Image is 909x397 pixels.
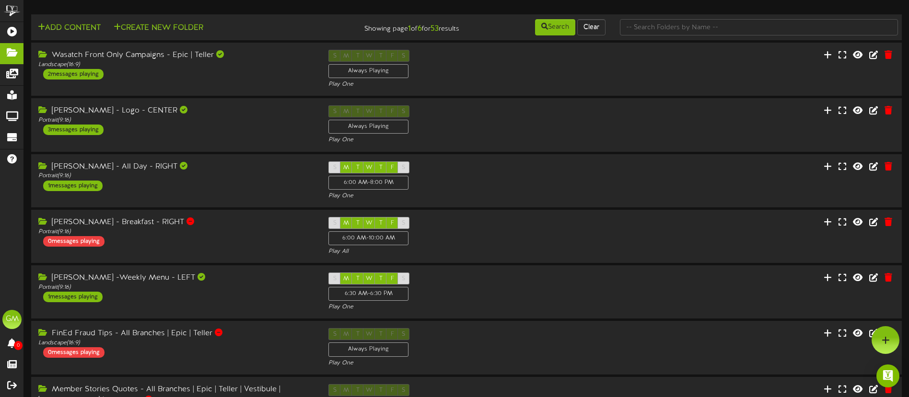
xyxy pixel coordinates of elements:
button: Add Content [35,22,104,34]
span: S [333,164,337,171]
div: Portrait ( 9:16 ) [38,116,314,125]
span: T [356,220,360,227]
div: 3 messages playing [43,125,104,135]
div: Play One [328,136,604,144]
div: Wasatch Front Only Campaigns - Epic | Teller [38,50,314,61]
div: Always Playing [328,342,408,356]
input: -- Search Folders by Name -- [620,19,898,35]
span: S [402,220,405,227]
div: 6:30 AM - 6:30 PM [328,287,408,301]
strong: 6 [418,24,422,33]
span: T [379,275,383,282]
span: W [366,220,373,227]
div: Always Playing [328,120,408,134]
span: M [343,275,349,282]
div: FinEd Fraud Tips - All Branches | Epic | Teller [38,328,314,339]
span: F [391,164,394,171]
div: 6:00 AM - 8:00 PM [328,176,408,190]
span: W [366,275,373,282]
div: Always Playing [328,64,408,78]
span: 0 [14,341,23,350]
div: Play One [328,80,604,89]
div: Play One [328,192,604,200]
div: Portrait ( 9:16 ) [38,228,314,236]
span: S [402,164,405,171]
div: 2 messages playing [43,69,104,79]
span: T [379,220,383,227]
div: 6:00 AM - 10:00 AM [328,231,408,245]
button: Create New Folder [111,22,206,34]
strong: 1 [408,24,411,33]
div: Play One [328,303,604,311]
div: 1 messages playing [43,181,103,191]
div: 0 messages playing [43,236,105,247]
div: Portrait ( 9:16 ) [38,172,314,180]
span: T [356,164,360,171]
div: [PERSON_NAME] - All Day - RIGHT [38,161,314,172]
div: [PERSON_NAME] -Weekly Menu - LEFT [38,272,314,284]
div: Landscape ( 16:9 ) [38,61,314,69]
span: T [356,275,360,282]
button: Search [535,19,575,35]
div: 0 messages playing [43,347,105,358]
span: T [379,164,383,171]
div: [PERSON_NAME] - Breakfast - RIGHT [38,217,314,228]
div: Play One [328,359,604,367]
div: Landscape ( 16:9 ) [38,339,314,347]
span: S [333,275,337,282]
div: [PERSON_NAME] - Logo - CENTER [38,105,314,116]
span: W [366,164,373,171]
button: Clear [577,19,606,35]
div: GM [2,310,22,329]
div: 1 messages playing [43,292,103,302]
span: F [391,275,394,282]
span: M [343,220,349,227]
span: F [391,220,394,227]
div: Play All [328,248,604,256]
span: S [333,220,337,227]
span: M [343,164,349,171]
strong: 53 [431,24,439,33]
div: Open Intercom Messenger [876,364,899,387]
div: Showing page of for results [320,18,466,34]
div: Portrait ( 9:16 ) [38,284,314,292]
span: S [402,275,405,282]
